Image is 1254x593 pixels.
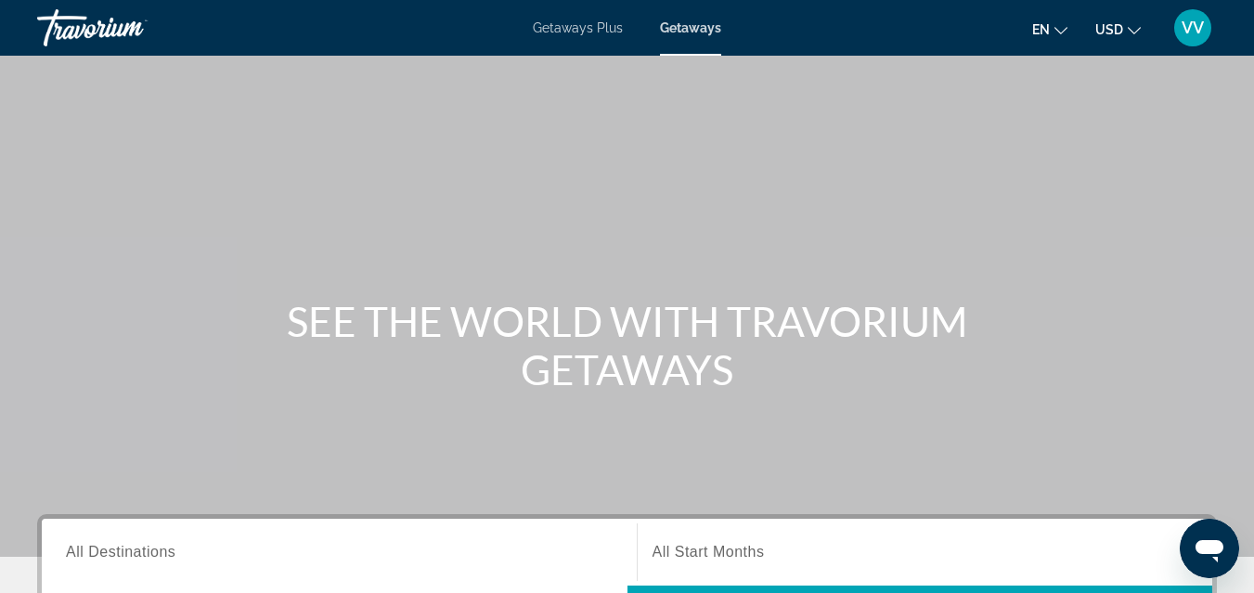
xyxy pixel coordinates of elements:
[1169,8,1217,47] button: User Menu
[1032,16,1067,43] button: Change language
[533,20,623,35] a: Getaways Plus
[1182,19,1204,37] span: VV
[1095,22,1123,37] span: USD
[66,542,613,564] input: Select destination
[1095,16,1141,43] button: Change currency
[660,20,721,35] a: Getaways
[37,4,223,52] a: Travorium
[279,297,976,393] h1: SEE THE WORLD WITH TRAVORIUM GETAWAYS
[1032,22,1050,37] span: en
[1180,519,1239,578] iframe: Button to launch messaging window
[653,544,765,560] span: All Start Months
[66,544,175,560] span: All Destinations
